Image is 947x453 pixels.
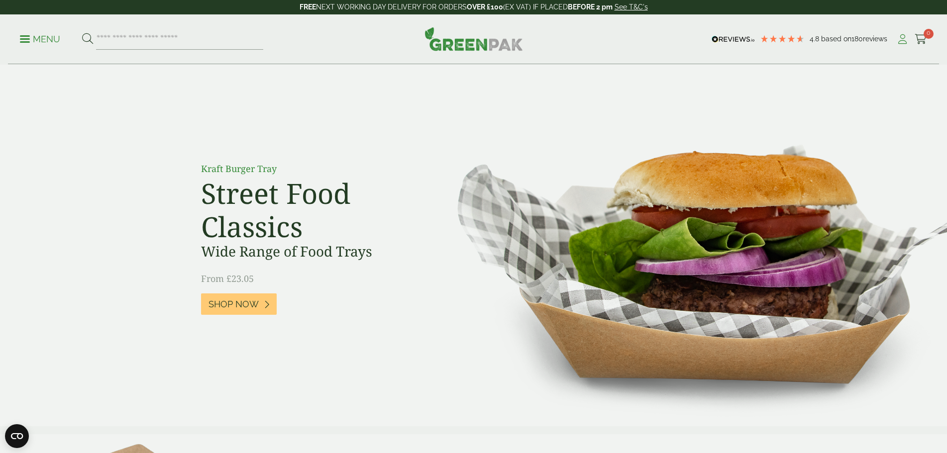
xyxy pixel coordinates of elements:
span: Shop Now [209,299,259,310]
h2: Street Food Classics [201,177,425,243]
a: Shop Now [201,293,277,315]
strong: BEFORE 2 pm [568,3,613,11]
span: 0 [924,29,934,39]
a: See T&C's [615,3,648,11]
h3: Wide Range of Food Trays [201,243,425,260]
span: 180 [851,35,863,43]
img: GreenPak Supplies [424,27,523,51]
img: Street Food Classics [426,65,947,426]
strong: FREE [300,3,316,11]
div: 4.78 Stars [760,34,805,43]
span: From £23.05 [201,272,254,284]
p: Kraft Burger Tray [201,162,425,176]
i: Cart [915,34,927,44]
a: Menu [20,33,60,43]
strong: OVER £100 [467,3,503,11]
i: My Account [896,34,909,44]
a: 0 [915,32,927,47]
span: 4.8 [810,35,821,43]
button: Open CMP widget [5,424,29,448]
span: reviews [863,35,887,43]
span: Based on [821,35,851,43]
p: Menu [20,33,60,45]
img: REVIEWS.io [712,36,755,43]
